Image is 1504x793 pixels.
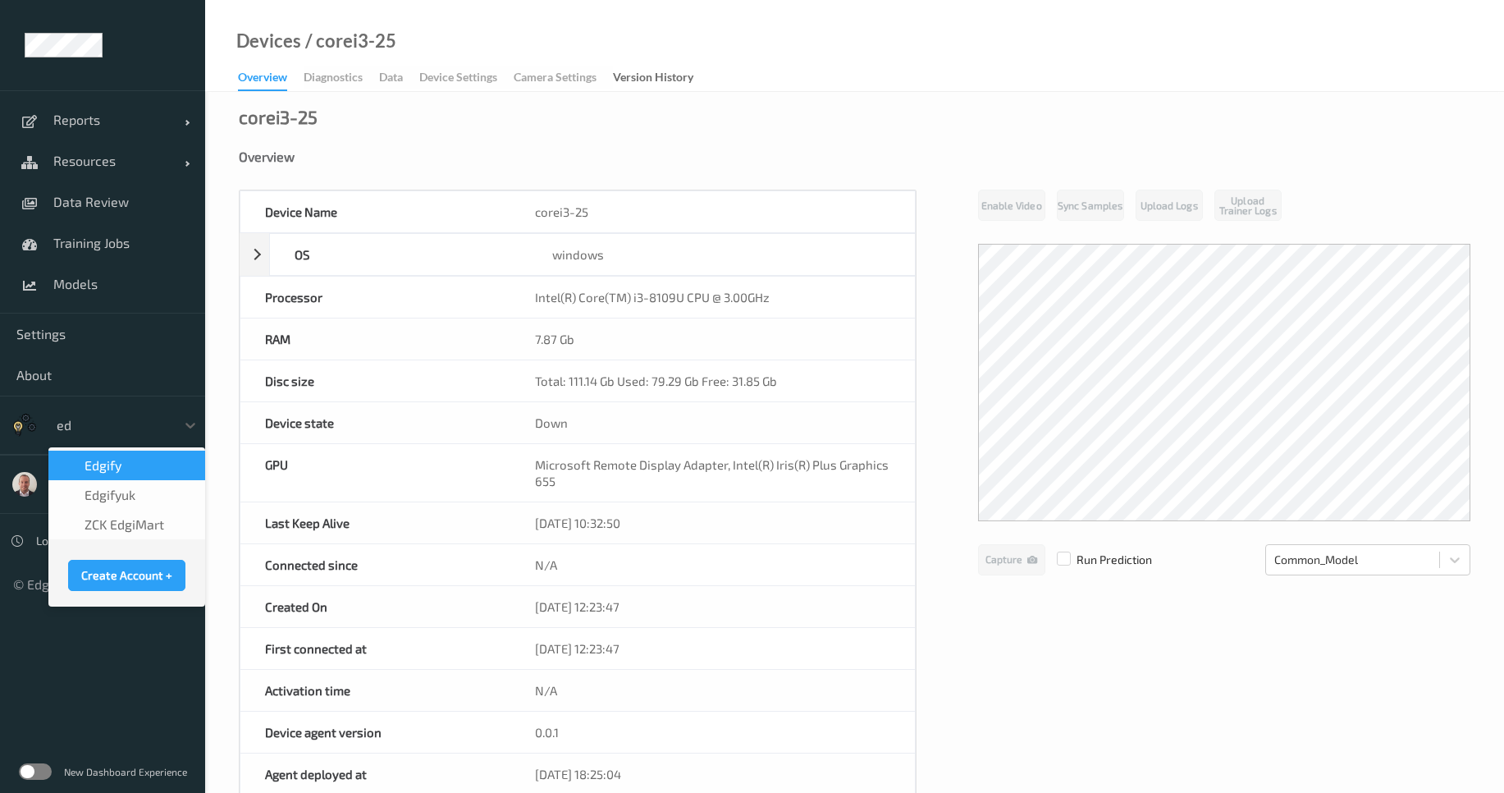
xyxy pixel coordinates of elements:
a: Version History [613,66,710,89]
a: Devices [236,33,301,49]
button: Capture [978,544,1045,575]
span: Run Prediction [1045,552,1152,568]
div: Created On [240,586,510,627]
button: Upload Trainer Logs [1214,190,1282,221]
div: corei3-25 [510,191,915,232]
div: [DATE] 10:32:50 [510,502,915,543]
div: corei3-25 [239,108,318,125]
div: Last Keep Alive [240,502,510,543]
div: Microsoft Remote Display Adapter, Intel(R) Iris(R) Plus Graphics 655 [510,444,915,502]
button: Sync Samples [1057,190,1124,221]
div: First connected at [240,628,510,669]
div: Intel(R) Core(TM) i3-8109U CPU @ 3.00GHz [510,277,915,318]
div: Total: 111.14 Gb Used: 79.29 Gb Free: 31.85 Gb [510,360,915,401]
div: N/A [510,670,915,711]
div: 0.0.1 [510,712,915,753]
div: Device state [240,402,510,443]
div: OS [270,234,528,275]
div: Connected since [240,544,510,585]
div: [DATE] 12:23:47 [510,628,915,669]
div: Overview [238,69,287,91]
div: Device agent version [240,712,510,753]
button: Enable Video [978,190,1045,221]
div: Version History [613,69,693,89]
div: N/A [510,544,915,585]
div: OSwindows [240,233,916,276]
a: Overview [238,66,304,91]
div: windows [528,234,914,275]
div: Down [510,402,915,443]
div: / corei3-25 [301,33,396,49]
div: Device Name [240,191,510,232]
div: Activation time [240,670,510,711]
div: Processor [240,277,510,318]
div: GPU [240,444,510,502]
div: Overview [239,149,1470,165]
div: 7.87 Gb [510,319,915,360]
div: RAM [240,319,510,360]
button: Upload Logs [1136,190,1203,221]
div: Disc size [240,360,510,401]
div: [DATE] 12:23:47 [510,586,915,627]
